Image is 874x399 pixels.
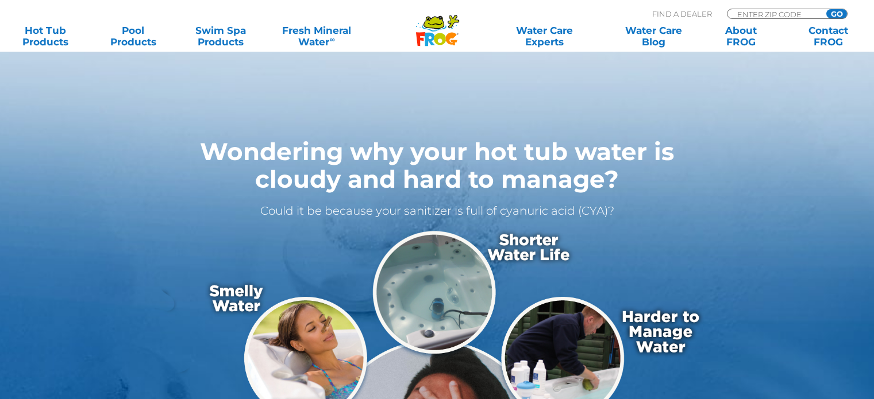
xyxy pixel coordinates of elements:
[11,25,79,48] a: Hot TubProducts
[274,25,359,48] a: Fresh MineralWater∞
[826,9,847,18] input: GO
[187,25,255,48] a: Swim SpaProducts
[99,25,167,48] a: PoolProducts
[489,25,600,48] a: Water CareExperts
[329,35,334,44] sup: ∞
[707,25,775,48] a: AboutFROG
[155,202,720,220] p: Could it be because your sanitizer is full of cyanuric acid (CYA)?
[155,138,720,193] h1: Wondering why your hot tub water is cloudy and hard to manage?
[619,25,687,48] a: Water CareBlog
[736,9,814,19] input: Zip Code Form
[652,9,712,19] p: Find A Dealer
[795,25,863,48] a: ContactFROG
